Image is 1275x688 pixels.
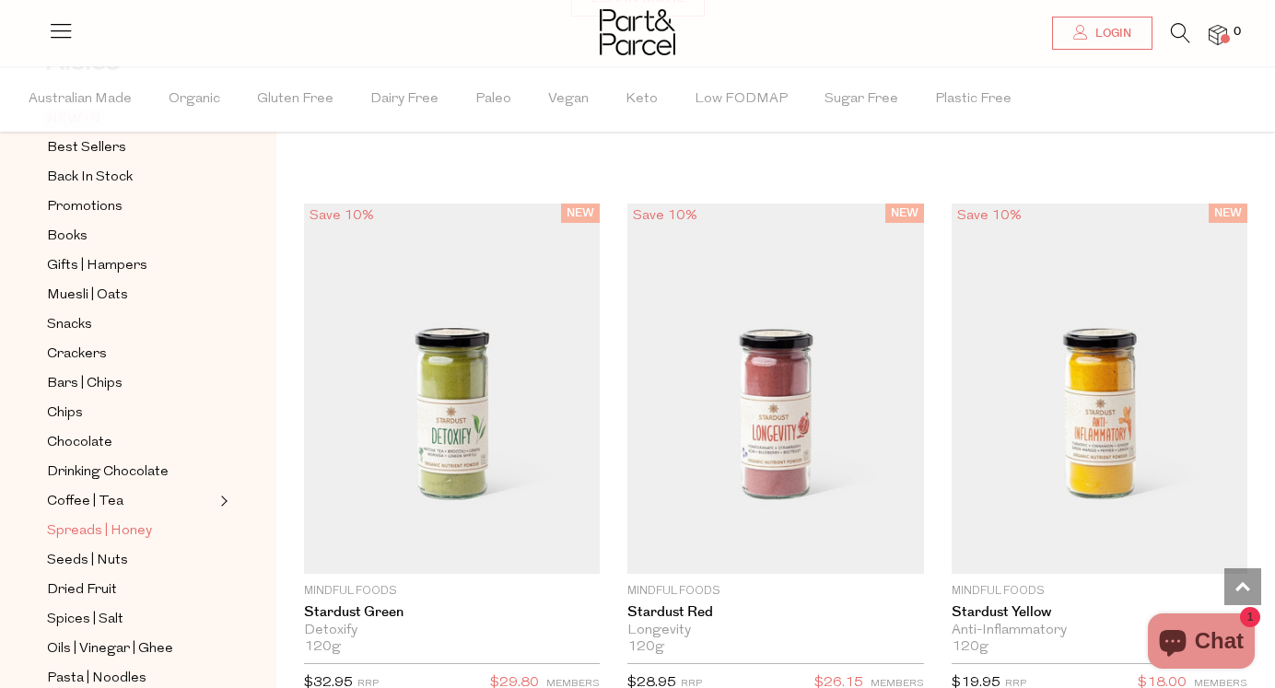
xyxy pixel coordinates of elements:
[304,583,600,600] p: Mindful Foods
[370,67,439,132] span: Dairy Free
[304,204,600,574] img: Stardust Green
[47,343,215,366] a: Crackers
[47,167,133,189] span: Back In Stock
[47,550,128,572] span: Seeds | Nuts
[1091,26,1131,41] span: Login
[627,639,664,656] span: 120g
[304,604,600,621] a: Stardust Green
[47,196,123,218] span: Promotions
[548,67,589,132] span: Vegan
[47,285,128,307] span: Muesli | Oats
[304,204,380,228] div: Save 10%
[47,313,215,336] a: Snacks
[47,491,123,513] span: Coffee | Tea
[935,67,1012,132] span: Plastic Free
[1209,25,1227,44] a: 0
[47,254,215,277] a: Gifts | Hampers
[626,67,658,132] span: Keto
[47,195,215,218] a: Promotions
[627,583,923,600] p: Mindful Foods
[47,432,112,454] span: Chocolate
[600,9,675,55] img: Part&Parcel
[169,67,220,132] span: Organic
[47,490,215,513] a: Coffee | Tea
[47,549,215,572] a: Seeds | Nuts
[47,520,152,542] span: Spreads | Honey
[216,490,228,512] button: Expand/Collapse Coffee | Tea
[47,255,147,277] span: Gifts | Hampers
[47,137,126,159] span: Best Sellers
[47,225,215,248] a: Books
[47,519,215,542] a: Spreads | Honey
[47,402,215,425] a: Chips
[627,604,923,621] a: Stardust Red
[475,67,511,132] span: Paleo
[627,623,923,639] div: Longevity
[952,583,1247,600] p: Mindful Foods
[47,461,215,484] a: Drinking Chocolate
[47,226,88,248] span: Books
[952,204,1027,228] div: Save 10%
[627,204,703,228] div: Save 10%
[47,579,117,601] span: Dried Fruit
[47,461,169,484] span: Drinking Chocolate
[627,204,923,574] img: Stardust Red
[1142,613,1260,673] inbox-online-store-chat: Shopify online store chat
[952,639,988,656] span: 120g
[1229,24,1246,41] span: 0
[47,136,215,159] a: Best Sellers
[952,204,1247,574] img: Stardust Yellow
[952,604,1247,621] a: Stardust Yellow
[257,67,333,132] span: Gluten Free
[304,639,341,656] span: 120g
[47,314,92,336] span: Snacks
[47,637,215,660] a: Oils | Vinegar | Ghee
[1052,17,1152,50] a: Login
[47,578,215,601] a: Dried Fruit
[47,372,215,395] a: Bars | Chips
[47,402,83,425] span: Chips
[47,373,123,395] span: Bars | Chips
[47,344,107,366] span: Crackers
[29,67,132,132] span: Australian Made
[825,67,898,132] span: Sugar Free
[1209,204,1247,223] span: NEW
[47,638,173,660] span: Oils | Vinegar | Ghee
[47,284,215,307] a: Muesli | Oats
[47,166,215,189] a: Back In Stock
[47,609,123,631] span: Spices | Salt
[47,431,215,454] a: Chocolate
[952,623,1247,639] div: Anti-Inflammatory
[304,623,600,639] div: Detoxify
[885,204,924,223] span: NEW
[695,67,788,132] span: Low FODMAP
[47,608,215,631] a: Spices | Salt
[561,204,600,223] span: NEW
